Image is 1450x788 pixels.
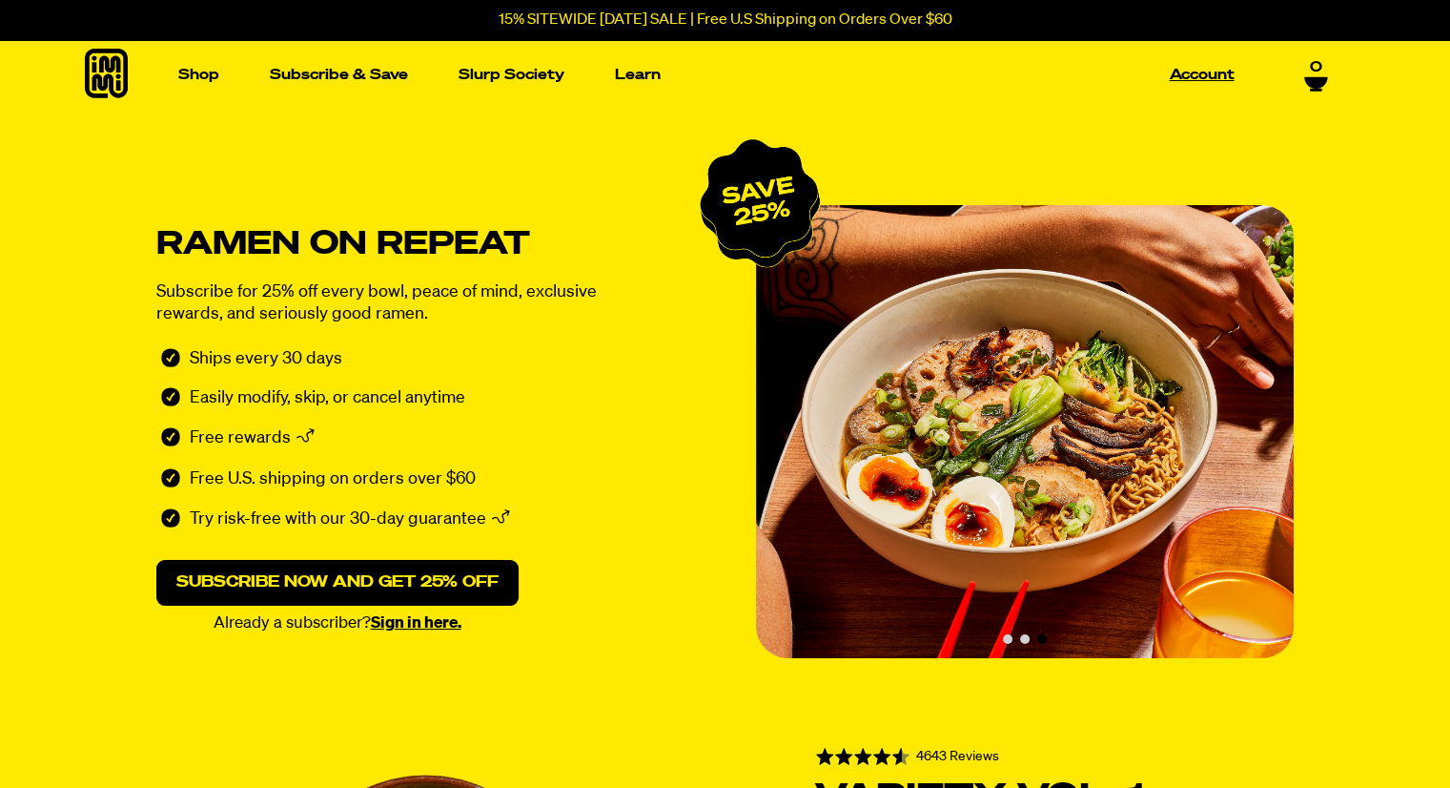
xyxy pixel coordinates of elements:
span: 0 [1310,59,1322,76]
a: Sign in here. [371,615,461,632]
div: Slide 3 of 3 [756,205,1294,658]
div: Carousel pagination [1003,634,1047,644]
a: Learn [607,60,668,90]
p: Try risk-free with our 30-day guarantee [190,508,486,533]
p: Already a subscriber? [156,615,519,632]
h1: Ramen on repeat [156,232,709,258]
p: Free U.S. shipping on orders over $60 [190,468,476,490]
a: Subscribe now and get 25% off [156,560,519,606]
a: 0 [1304,59,1328,92]
a: Subscribe & Save [262,60,416,90]
nav: Main navigation [171,40,1242,110]
p: Ships every 30 days [190,348,342,370]
a: Shop [171,60,227,90]
p: Free rewards [190,427,291,452]
a: Slurp Society [451,60,572,90]
p: 15% SITEWIDE [DATE] SALE | Free U.S Shipping on Orders Over $60 [499,11,952,29]
p: Easily modify, skip, or cancel anytime [190,387,465,409]
p: Subscribe for 25% off every bowl, peace of mind, exclusive rewards, and seriously good ramen. [156,281,643,325]
span: 4643 Reviews [916,750,999,763]
a: Account [1162,60,1242,90]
